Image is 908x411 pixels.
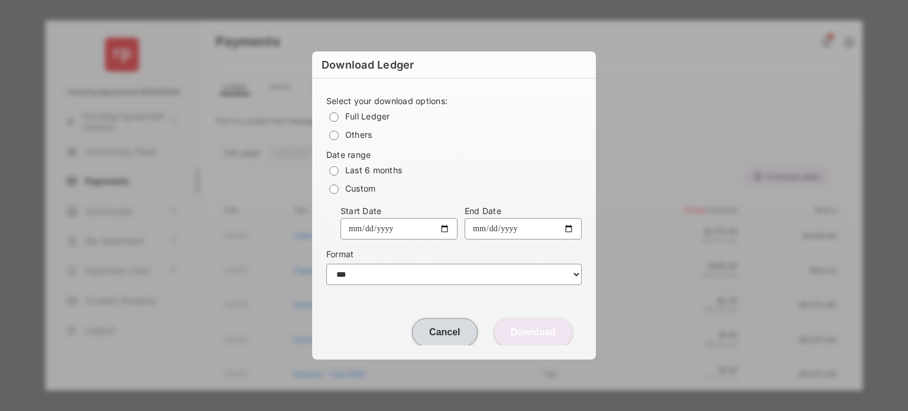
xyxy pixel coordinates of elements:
[312,51,596,79] h6: Download Ledger
[326,249,582,259] label: Format
[345,111,390,121] label: Full Ledger
[494,318,572,347] button: Download
[345,165,402,175] label: Last 6 months
[326,150,582,160] label: Date range
[465,206,582,216] label: End Date
[340,206,458,216] label: Start Date
[345,130,372,140] label: Others
[412,318,477,347] button: Cancel
[326,96,582,106] label: Select your download options:
[345,183,376,193] label: Custom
